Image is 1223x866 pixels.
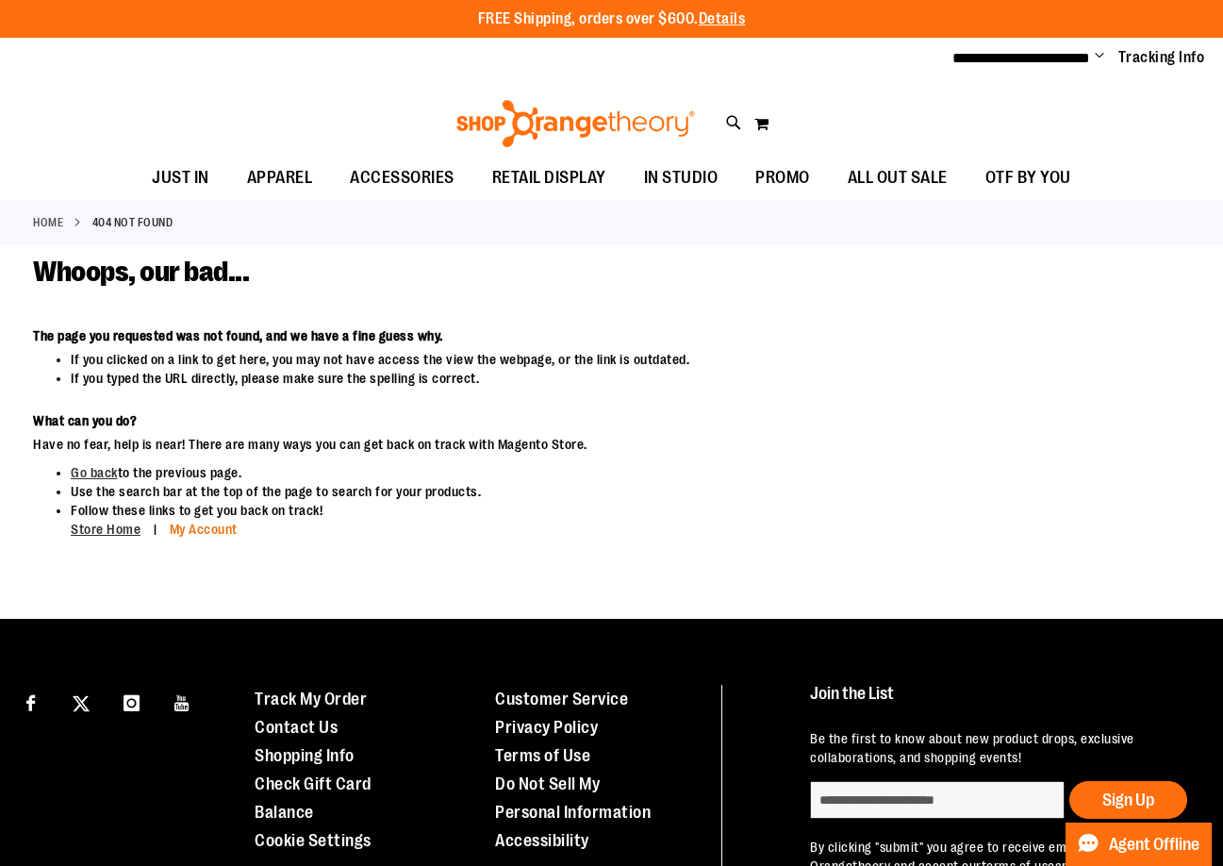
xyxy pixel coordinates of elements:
span: Whoops, our bad... [33,256,249,288]
a: Contact Us [255,718,338,737]
a: Customer Service [495,690,628,708]
a: Store Home [71,522,140,537]
span: JUST IN [152,157,209,199]
input: enter email [810,781,1065,819]
a: Visit our Facebook page [14,685,47,718]
a: Go back [71,465,118,480]
a: Terms of Use [495,746,590,765]
dt: What can you do? [33,411,949,430]
a: Visit our Youtube page [166,685,199,718]
span: Agent Offline [1109,836,1199,854]
button: Sign Up [1069,781,1187,819]
h4: Join the List [810,685,1189,720]
span: OTF BY YOU [985,157,1071,199]
img: Twitter [73,695,90,712]
span: Sign Up [1102,791,1154,809]
a: Check Gift Card Balance [255,774,372,822]
a: Track My Order [255,690,367,708]
strong: 404 Not Found [92,214,174,231]
a: Privacy Policy [495,718,598,737]
a: Tracking Info [1118,47,1205,68]
span: PROMO [755,157,810,199]
p: FREE Shipping, orders over $600. [478,8,746,30]
li: to the previous page. [71,463,949,482]
a: Accessibility [495,831,589,850]
dt: The page you requested was not found, and we have a fine guess why. [33,326,949,345]
a: Shopping Info [255,746,355,765]
dd: Have no fear, help is near! There are many ways you can get back on track with Magento Store. [33,435,949,454]
a: My Account [170,522,238,537]
a: Home [33,214,63,231]
span: IN STUDIO [644,157,719,199]
li: Use the search bar at the top of the page to search for your products. [71,482,949,501]
span: APPAREL [247,157,313,199]
span: ACCESSORIES [350,157,454,199]
a: Details [699,10,746,27]
button: Agent Offline [1066,823,1212,866]
span: ALL OUT SALE [848,157,948,199]
span: RETAIL DISPLAY [492,157,606,199]
a: Visit our X page [65,685,98,718]
li: If you typed the URL directly, please make sure the spelling is correct. [71,369,949,388]
a: Do Not Sell My Personal Information [495,774,651,822]
li: Follow these links to get you back on track! [71,501,949,540]
li: If you clicked on a link to get here, you may not have access the view the webpage, or the link i... [71,350,949,369]
p: Be the first to know about new product drops, exclusive collaborations, and shopping events! [810,729,1189,767]
img: Shop Orangetheory [454,100,698,147]
button: Account menu [1095,48,1104,67]
a: Cookie Settings [255,831,372,850]
span: | [144,513,167,546]
a: Visit our Instagram page [115,685,148,718]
